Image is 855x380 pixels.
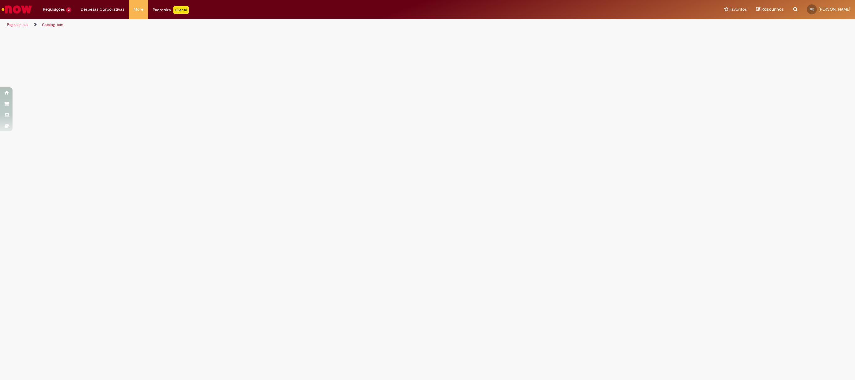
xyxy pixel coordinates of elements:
span: [PERSON_NAME] [819,7,850,12]
span: MB [810,7,814,11]
span: More [134,6,143,13]
a: Página inicial [7,22,28,27]
span: Despesas Corporativas [81,6,124,13]
span: Rascunhos [761,6,784,12]
img: ServiceNow [1,3,33,16]
ul: Trilhas de página [5,19,565,31]
span: 2 [66,7,71,13]
span: Requisições [43,6,65,13]
a: Catalog Item [42,22,63,27]
p: +GenAi [173,6,189,14]
a: Rascunhos [756,7,784,13]
span: Favoritos [730,6,747,13]
div: Padroniza [153,6,189,14]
